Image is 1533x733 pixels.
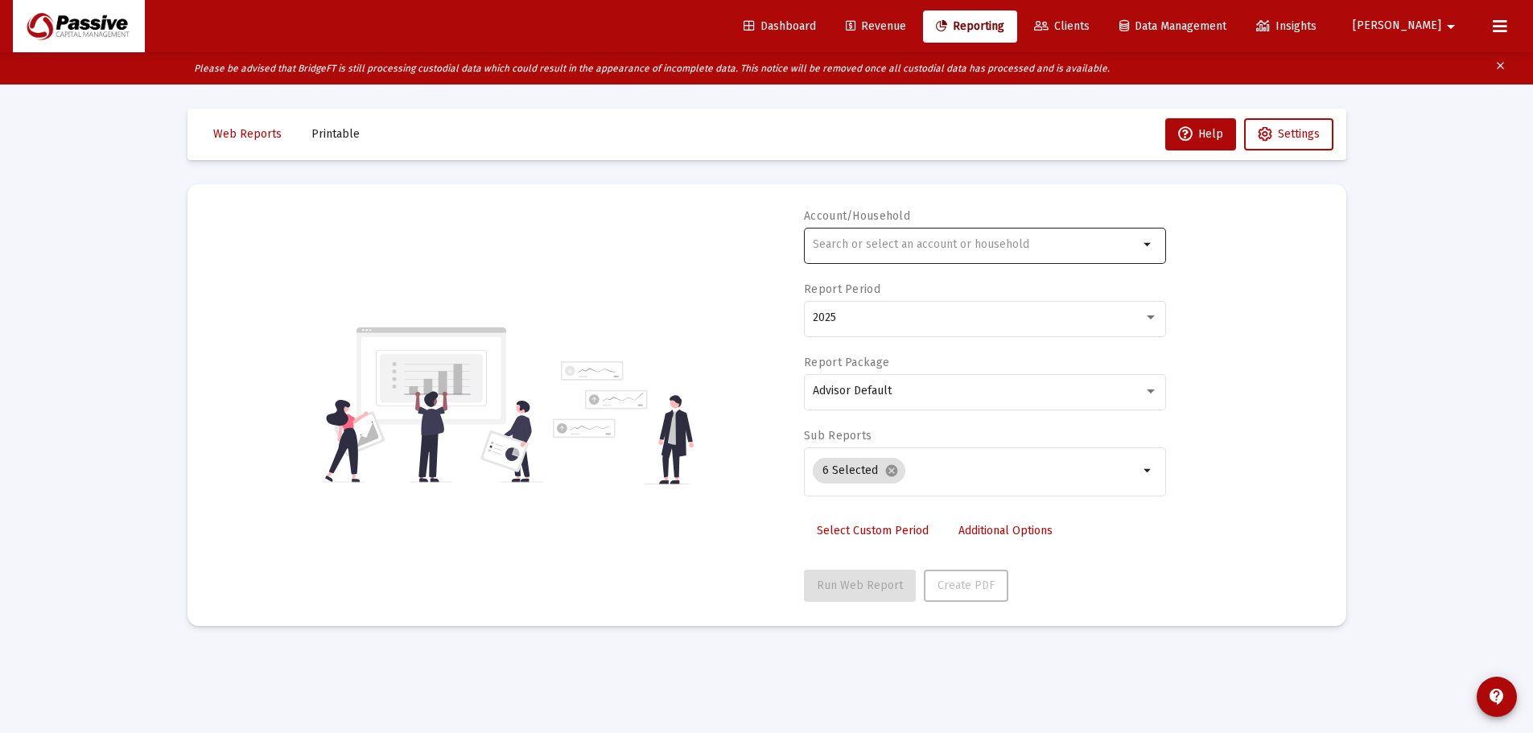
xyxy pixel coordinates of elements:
[553,361,694,484] img: reporting-alt
[1243,10,1329,43] a: Insights
[311,127,360,141] span: Printable
[1333,10,1480,42] button: [PERSON_NAME]
[833,10,919,43] a: Revenue
[923,10,1017,43] a: Reporting
[813,311,836,324] span: 2025
[1139,235,1158,254] mat-icon: arrow_drop_down
[938,579,995,592] span: Create PDF
[804,570,916,602] button: Run Web Report
[813,458,905,484] mat-chip: 6 Selected
[1256,19,1317,33] span: Insights
[1494,56,1506,80] mat-icon: clear
[804,356,889,369] label: Report Package
[846,19,906,33] span: Revenue
[200,118,295,150] button: Web Reports
[322,325,543,484] img: reporting
[817,579,903,592] span: Run Web Report
[804,282,880,296] label: Report Period
[936,19,1004,33] span: Reporting
[804,429,872,443] label: Sub Reports
[731,10,829,43] a: Dashboard
[1178,127,1223,141] span: Help
[924,570,1008,602] button: Create PDF
[1353,19,1441,33] span: [PERSON_NAME]
[1278,127,1320,141] span: Settings
[817,524,929,537] span: Select Custom Period
[744,19,816,33] span: Dashboard
[804,209,910,223] label: Account/Household
[299,118,373,150] button: Printable
[1106,10,1239,43] a: Data Management
[1119,19,1226,33] span: Data Management
[958,524,1053,537] span: Additional Options
[813,455,1139,487] mat-chip-list: Selection
[1487,687,1506,706] mat-icon: contact_support
[1441,10,1461,43] mat-icon: arrow_drop_down
[1165,118,1236,150] button: Help
[1139,461,1158,480] mat-icon: arrow_drop_down
[1034,19,1090,33] span: Clients
[813,384,892,397] span: Advisor Default
[1244,118,1333,150] button: Settings
[213,127,282,141] span: Web Reports
[25,10,133,43] img: Dashboard
[813,238,1139,251] input: Search or select an account or household
[884,463,899,478] mat-icon: cancel
[194,63,1110,74] i: Please be advised that BridgeFT is still processing custodial data which could result in the appe...
[1021,10,1102,43] a: Clients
